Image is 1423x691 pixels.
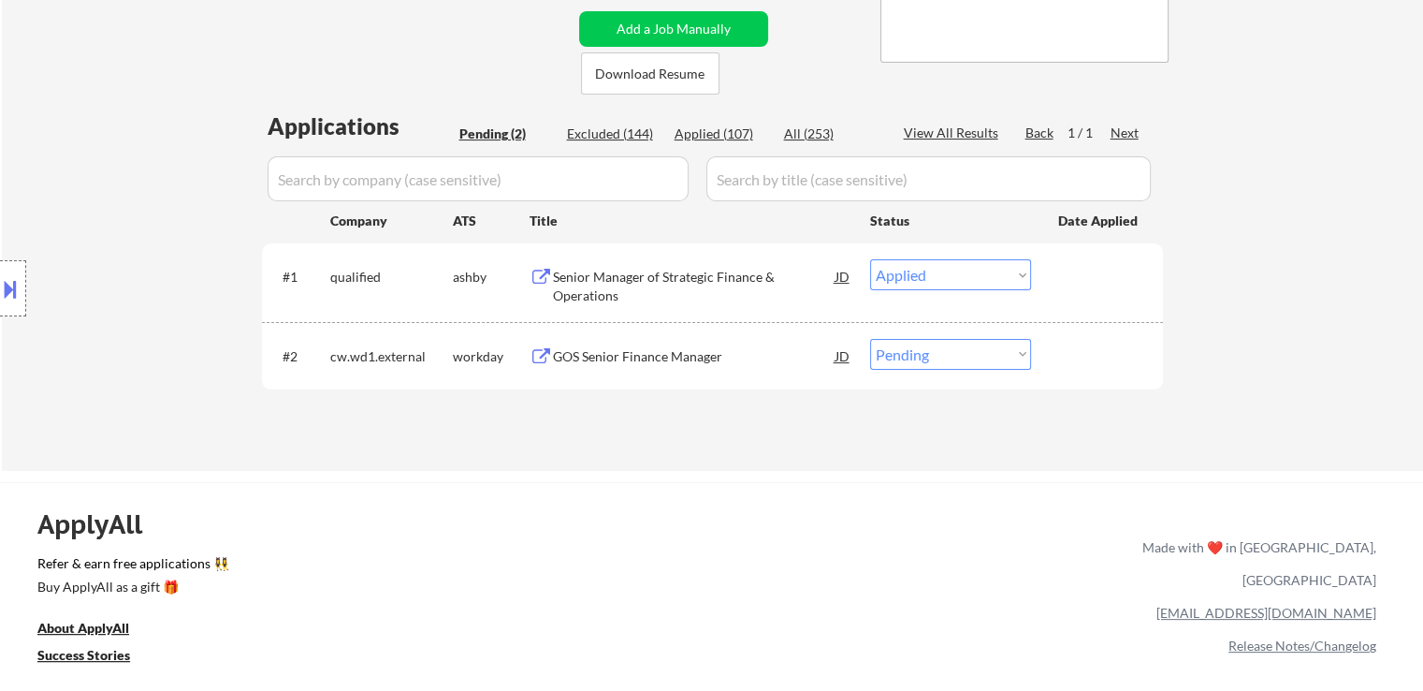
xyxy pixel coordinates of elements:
[706,156,1151,201] input: Search by title (case sensitive)
[1135,531,1376,596] div: Made with ❤️ in [GEOGRAPHIC_DATA], [GEOGRAPHIC_DATA]
[330,268,453,287] div: qualified
[268,156,689,201] input: Search by company (case sensitive)
[453,347,530,366] div: workday
[834,339,852,373] div: JD
[553,268,835,304] div: Senior Manager of Strategic Finance & Operations
[581,52,719,95] button: Download Resume
[37,620,129,636] u: About ApplyAll
[37,508,164,540] div: ApplyAll
[453,212,530,230] div: ATS
[459,125,553,143] div: Pending (2)
[1067,124,1111,142] div: 1 / 1
[530,212,852,230] div: Title
[1058,212,1140,230] div: Date Applied
[37,577,225,600] a: Buy ApplyAll as a gift 🎁
[268,115,453,138] div: Applications
[1111,124,1140,142] div: Next
[453,268,530,287] div: ashby
[1156,605,1376,621] a: [EMAIL_ADDRESS][DOMAIN_NAME]
[567,125,661,143] div: Excluded (144)
[1228,638,1376,654] a: Release Notes/Changelog
[1025,124,1055,142] div: Back
[37,581,225,594] div: Buy ApplyAll as a gift 🎁
[784,125,878,143] div: All (253)
[904,124,1004,142] div: View All Results
[553,347,835,366] div: GOS Senior Finance Manager
[870,203,1031,237] div: Status
[675,125,768,143] div: Applied (107)
[37,645,155,669] a: Success Stories
[37,557,751,577] a: Refer & earn free applications 👯‍♀️
[37,618,155,641] a: About ApplyAll
[330,347,453,366] div: cw.wd1.external
[834,259,852,293] div: JD
[37,647,130,663] u: Success Stories
[579,11,768,47] button: Add a Job Manually
[330,212,453,230] div: Company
